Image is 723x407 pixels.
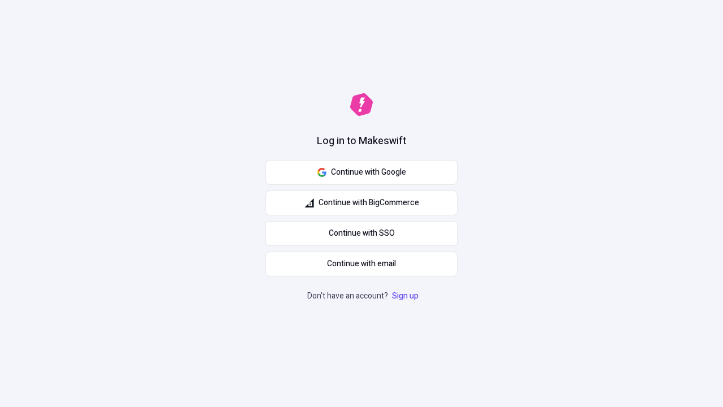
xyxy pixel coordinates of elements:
h1: Log in to Makeswift [317,134,406,149]
button: Continue with BigCommerce [265,190,458,215]
button: Continue with Google [265,160,458,185]
span: Continue with BigCommerce [319,197,419,209]
span: Continue with Google [331,166,406,179]
a: Sign up [390,290,421,302]
button: Continue with email [265,252,458,276]
p: Don't have an account? [307,290,421,302]
a: Continue with SSO [265,221,458,246]
span: Continue with email [327,258,396,270]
